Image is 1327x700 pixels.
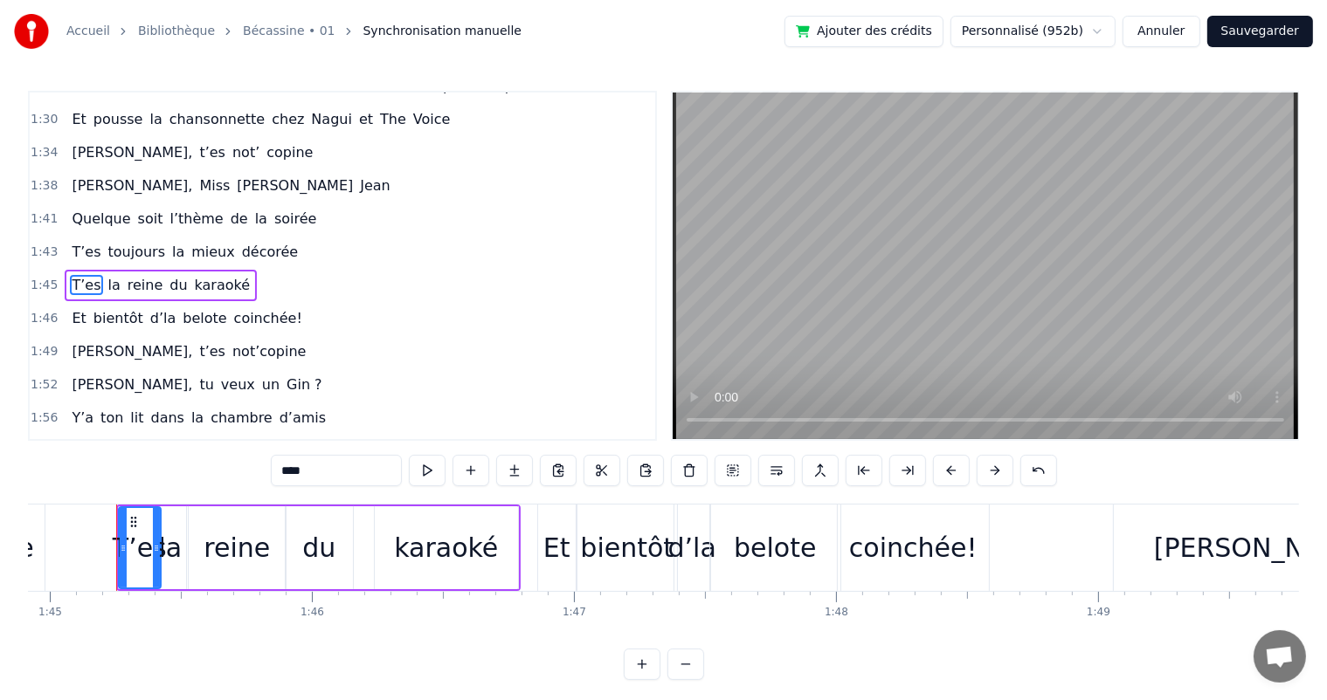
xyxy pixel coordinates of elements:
span: d’amis [278,408,328,428]
span: un [260,374,281,395]
span: t’es [197,142,227,162]
span: T’es [70,242,102,262]
span: 1:49 [31,343,58,360]
span: dans [149,408,186,428]
span: [PERSON_NAME] [235,175,355,196]
span: la [253,209,269,229]
span: 1:30 [31,111,58,128]
span: du [168,275,189,295]
nav: breadcrumb [66,23,522,40]
a: Bécassine • 01 [243,23,335,40]
span: Et [70,308,87,328]
span: The [378,109,408,129]
span: chambre [209,408,274,428]
span: la [190,408,205,428]
span: Y’a [70,408,95,428]
div: la [158,528,182,567]
span: 1:45 [31,277,58,294]
span: pousse [92,109,145,129]
span: reine [126,275,165,295]
span: 1:38 [31,177,58,195]
span: 1:41 [31,210,58,228]
div: du [302,528,335,567]
div: belote [734,528,816,567]
span: toujours [107,242,168,262]
span: la [170,242,186,262]
span: [PERSON_NAME], [70,142,194,162]
span: et [357,109,375,129]
span: belote [181,308,228,328]
a: Accueil [66,23,110,40]
span: tu [197,374,215,395]
div: bientôt [580,528,674,567]
span: de [229,209,250,229]
span: chez [270,109,306,129]
span: 1:46 [31,310,58,327]
span: d’la [149,308,178,328]
span: T’es [70,275,102,295]
span: ton [99,408,125,428]
span: Miss [197,175,232,196]
span: copine [265,142,314,162]
span: lit [128,408,145,428]
span: karaoké [193,275,252,295]
span: 1:56 [31,409,58,427]
div: 1:45 [38,606,62,620]
span: Voice [411,109,453,129]
span: [PERSON_NAME], [70,374,194,395]
span: l’thème [168,209,225,229]
span: 1:52 [31,376,58,394]
a: Bibliothèque [138,23,215,40]
button: Annuler [1123,16,1199,47]
div: 1:49 [1087,606,1110,620]
span: Quelque [70,209,132,229]
span: Et [70,109,87,129]
span: mieux [190,242,236,262]
span: Synchronisation manuelle [363,23,522,40]
span: [PERSON_NAME], [70,341,194,361]
span: la [107,275,122,295]
div: T’es [113,528,167,567]
div: 1:46 [301,606,324,620]
span: 1:43 [31,244,58,261]
span: soirée [273,209,318,229]
span: la [148,109,163,129]
div: 1:47 [563,606,586,620]
span: bientôt [92,308,145,328]
img: youka [14,14,49,49]
span: décorée [240,242,301,262]
span: [PERSON_NAME], [70,175,194,196]
span: not’ [231,142,261,162]
div: reine [204,528,270,567]
span: Nagui [309,109,354,129]
div: Et [543,528,570,567]
div: Ouvrir le chat [1254,630,1306,683]
span: chansonnette [168,109,267,129]
div: coinchée! [849,528,978,567]
span: Jean [358,175,392,196]
button: Sauvegarder [1207,16,1313,47]
div: 1:48 [825,606,848,620]
span: veux [219,374,257,395]
span: t’es [197,341,227,361]
span: not’copine [231,341,308,361]
span: soit [136,209,165,229]
span: 1:34 [31,144,58,161]
div: karaoké [394,528,498,567]
div: d’la [668,528,716,567]
button: Ajouter des crédits [784,16,943,47]
span: coinchée! [232,308,304,328]
span: Gin ? [285,374,324,395]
